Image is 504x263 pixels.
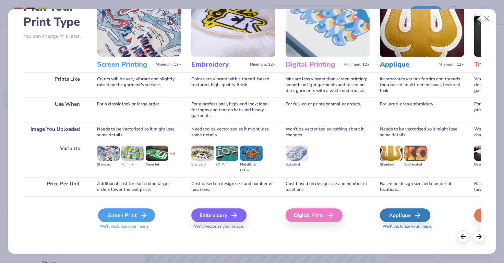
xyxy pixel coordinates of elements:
span: We'll vectorize your image. [97,224,181,229]
div: Puff Ink [121,162,144,168]
div: Incorporates various fabrics and threads for a raised, multi-dimensional, textured look. [380,72,464,98]
div: Cost based on design size and number of locations. [191,177,275,196]
div: Screen Print [98,208,155,222]
div: Direct-to-film [474,162,497,168]
div: Based on design size and number of locations. [380,177,464,196]
span: Minimum: 12+ [439,62,464,67]
span: Minimum: 12+ [344,62,370,67]
span: We'll vectorize your image. [191,224,275,229]
img: Standard [191,146,214,161]
span: Minimum: 12+ [156,62,181,67]
img: Standard [286,146,308,161]
div: Colors will be very vibrant and slightly raised on the garment's surface. [97,72,181,98]
h3: Screen Printing [97,60,153,69]
div: Standard [191,162,214,168]
div: Won't be vectorized so nothing about it changes [286,123,370,142]
div: Digital Print [286,208,343,222]
img: Sublimated [404,146,427,161]
div: Colors are vibrant with a thread-based textured, high-quality finish. [191,72,275,98]
img: Standard [97,146,120,161]
span: Minimum: 12+ [250,62,275,67]
h3: Applique [380,60,436,69]
div: Use When [23,98,87,123]
div: Needs to be vectorized so it might lose some details [380,123,464,142]
div: Needs to be vectorized so it might lose some details [97,123,181,142]
div: Sublimated [404,162,427,168]
div: Inks are less vibrant than screen printing; smooth on light garments and raised on dark garments ... [286,72,370,98]
div: Image You Uploaded [23,123,87,142]
div: For large-area embroidery. [380,98,464,123]
h3: Embroidery [191,60,247,69]
img: Puff Ink [121,146,144,161]
div: Standard [286,162,308,168]
img: Metallic & Glitter [240,146,263,161]
img: Standard [380,146,403,161]
img: Neon Ink [146,146,168,161]
div: Additional cost for each color; larger orders lower the unit price. [97,177,181,196]
img: 3D Puff [216,146,238,161]
h3: Digital Printing [286,60,341,69]
div: Neon Ink [146,162,168,168]
div: Price Per Unit [23,177,87,196]
div: For full-color prints or smaller orders. [286,98,370,123]
div: + 3 [170,151,175,162]
div: Metallic & Glitter [240,162,263,173]
div: Prints Like [23,72,87,98]
div: Needs to be vectorized so it might lose some details [191,123,275,142]
div: Standard [380,162,403,168]
button: Close [480,12,493,25]
div: For a professional, high-end look; ideal for logos and text on hats and heavy garments. [191,98,275,123]
p: You can change this later. [23,33,87,39]
div: For a classic look or large order. [97,98,181,123]
div: 3D Puff [216,162,238,168]
div: Standard [97,162,120,168]
div: Applique [380,208,430,222]
div: Embroidery [191,208,247,222]
div: Variants [23,142,87,177]
img: Direct-to-film [474,146,497,161]
div: Cost based on design size and number of locations. [286,177,370,196]
span: We'll vectorize your image. [380,224,464,229]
